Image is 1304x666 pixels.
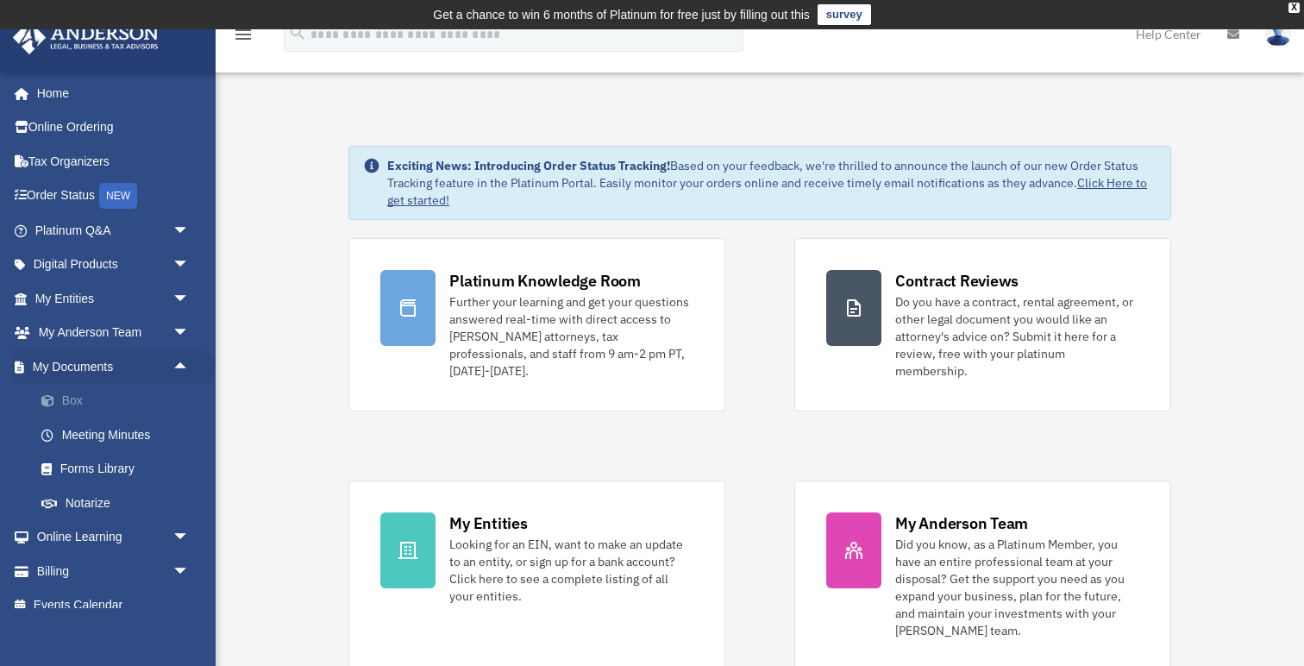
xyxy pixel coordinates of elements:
div: Do you have a contract, rental agreement, or other legal document you would like an attorney's ad... [895,293,1139,380]
div: Contract Reviews [895,270,1019,292]
div: Looking for an EIN, want to make an update to an entity, or sign up for a bank account? Click her... [449,536,693,605]
div: close [1288,3,1300,13]
a: Online Learningarrow_drop_down [12,520,216,555]
span: arrow_drop_down [172,213,207,248]
div: Platinum Knowledge Room [449,270,641,292]
a: Notarize [24,486,216,520]
span: arrow_drop_down [172,248,207,283]
span: arrow_drop_down [172,520,207,556]
a: Box [24,384,216,418]
a: Digital Productsarrow_drop_down [12,248,216,282]
a: Events Calendar [12,588,216,623]
a: Platinum Q&Aarrow_drop_down [12,213,216,248]
span: arrow_drop_down [172,281,207,317]
strong: Exciting News: Introducing Order Status Tracking! [387,158,670,173]
a: My Documentsarrow_drop_up [12,349,216,384]
div: Based on your feedback, we're thrilled to announce the launch of our new Order Status Tracking fe... [387,157,1157,209]
i: search [288,23,307,42]
img: Anderson Advisors Platinum Portal [8,21,164,54]
a: Billingarrow_drop_down [12,554,216,588]
a: menu [233,30,254,45]
a: Home [12,76,207,110]
a: Forms Library [24,452,216,487]
a: Click Here to get started! [387,175,1147,208]
div: My Anderson Team [895,512,1028,534]
a: Online Ordering [12,110,216,145]
a: Meeting Minutes [24,418,216,452]
div: Did you know, as a Platinum Member, you have an entire professional team at your disposal? Get th... [895,536,1139,639]
img: User Pic [1265,22,1291,47]
span: arrow_drop_up [172,349,207,385]
a: Contract Reviews Do you have a contract, rental agreement, or other legal document you would like... [794,238,1171,412]
div: Get a chance to win 6 months of Platinum for free just by filling out this [433,4,810,25]
div: NEW [99,183,137,209]
a: survey [818,4,871,25]
div: Further your learning and get your questions answered real-time with direct access to [PERSON_NAM... [449,293,693,380]
span: arrow_drop_down [172,554,207,589]
i: menu [233,24,254,45]
span: arrow_drop_down [172,316,207,351]
a: Platinum Knowledge Room Further your learning and get your questions answered real-time with dire... [348,238,725,412]
a: My Anderson Teamarrow_drop_down [12,316,216,350]
a: Order StatusNEW [12,179,216,214]
div: My Entities [449,512,527,534]
a: My Entitiesarrow_drop_down [12,281,216,316]
a: Tax Organizers [12,144,216,179]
